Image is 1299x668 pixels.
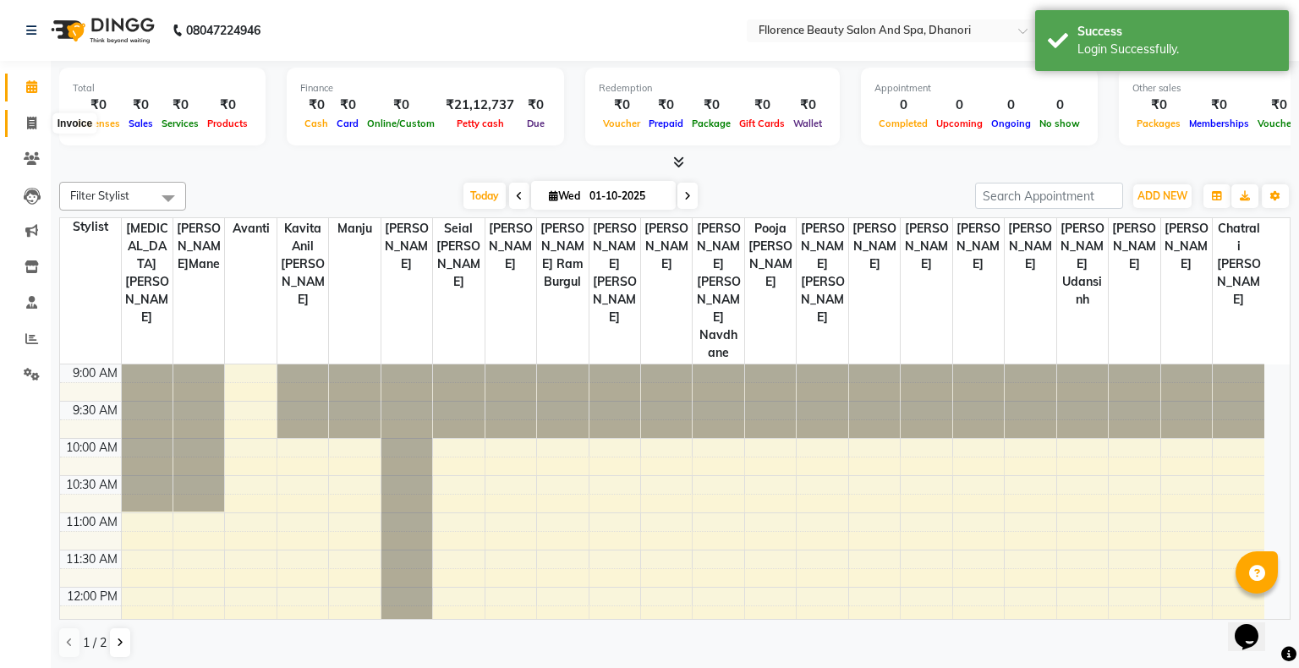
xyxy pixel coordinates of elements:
[433,218,484,293] span: seial [PERSON_NAME]
[584,183,669,209] input: 2025-10-01
[439,96,521,115] div: ₹21,12,737
[797,218,847,328] span: [PERSON_NAME] [PERSON_NAME]
[1133,184,1192,208] button: ADD NEW
[83,634,107,652] span: 1 / 2
[329,218,380,239] span: Manju
[1185,96,1253,115] div: ₹0
[1077,23,1276,41] div: Success
[300,118,332,129] span: Cash
[849,218,900,275] span: [PERSON_NAME]
[693,218,743,364] span: [PERSON_NAME] [PERSON_NAME] navdhane
[60,218,121,236] div: Stylist
[1132,96,1185,115] div: ₹0
[1005,218,1055,275] span: [PERSON_NAME]
[53,113,96,134] div: Invoice
[1161,218,1212,275] span: [PERSON_NAME]
[1185,118,1253,129] span: Memberships
[599,96,644,115] div: ₹0
[537,218,588,293] span: [PERSON_NAME] ram burgul
[789,118,826,129] span: Wallet
[332,96,363,115] div: ₹0
[73,96,124,115] div: ₹0
[332,118,363,129] span: Card
[63,588,121,605] div: 12:00 PM
[789,96,826,115] div: ₹0
[688,118,735,129] span: Package
[43,7,159,54] img: logo
[688,96,735,115] div: ₹0
[63,476,121,494] div: 10:30 AM
[73,81,252,96] div: Total
[874,96,932,115] div: 0
[69,364,121,382] div: 9:00 AM
[644,118,688,129] span: Prepaid
[1213,218,1264,310] span: chatrali [PERSON_NAME]
[644,96,688,115] div: ₹0
[485,218,536,275] span: [PERSON_NAME]
[901,218,951,275] span: [PERSON_NAME]
[953,218,1004,275] span: [PERSON_NAME]
[157,96,203,115] div: ₹0
[735,96,789,115] div: ₹0
[987,96,1035,115] div: 0
[599,118,644,129] span: Voucher
[70,189,129,202] span: Filter Stylist
[381,218,432,275] span: [PERSON_NAME]
[173,218,224,275] span: [PERSON_NAME]Mane
[1109,218,1159,275] span: [PERSON_NAME]
[225,218,276,239] span: avanti
[975,183,1123,209] input: Search Appointment
[124,118,157,129] span: Sales
[122,218,173,328] span: [MEDICAL_DATA][PERSON_NAME]
[545,189,584,202] span: Wed
[203,96,252,115] div: ₹0
[463,183,506,209] span: Today
[735,118,789,129] span: Gift Cards
[1228,600,1282,651] iframe: chat widget
[523,118,549,129] span: Due
[874,81,1084,96] div: Appointment
[63,513,121,531] div: 11:00 AM
[300,81,551,96] div: Finance
[1057,218,1108,310] span: [PERSON_NAME] udansinh
[1035,96,1084,115] div: 0
[186,7,260,54] b: 08047224946
[1035,118,1084,129] span: No show
[987,118,1035,129] span: Ongoing
[1077,41,1276,58] div: Login Successfully.
[69,402,121,419] div: 9:30 AM
[1137,189,1187,202] span: ADD NEW
[63,439,121,457] div: 10:00 AM
[277,218,328,310] span: kavita Anil [PERSON_NAME]
[521,96,551,115] div: ₹0
[745,218,796,293] span: pooja [PERSON_NAME]
[363,96,439,115] div: ₹0
[641,218,692,275] span: [PERSON_NAME]
[589,218,640,328] span: [PERSON_NAME] [PERSON_NAME]
[63,550,121,568] div: 11:30 AM
[300,96,332,115] div: ₹0
[932,118,987,129] span: Upcoming
[124,96,157,115] div: ₹0
[932,96,987,115] div: 0
[599,81,826,96] div: Redemption
[452,118,508,129] span: Petty cash
[874,118,932,129] span: Completed
[1132,118,1185,129] span: Packages
[203,118,252,129] span: Products
[363,118,439,129] span: Online/Custom
[157,118,203,129] span: Services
